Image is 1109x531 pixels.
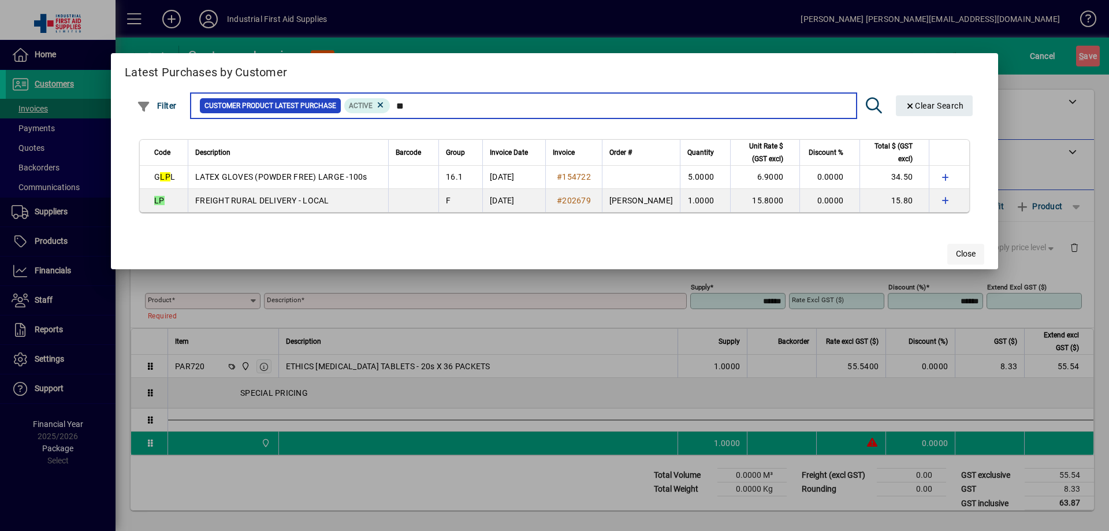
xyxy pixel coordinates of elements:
[680,189,730,212] td: 1.0000
[111,53,998,87] h2: Latest Purchases by Customer
[446,172,463,181] span: 16.1
[553,194,595,207] a: #202679
[730,166,799,189] td: 6.9000
[396,146,431,159] div: Barcode
[154,146,181,159] div: Code
[446,196,451,205] span: F
[562,172,591,181] span: 154722
[195,146,230,159] span: Description
[562,196,591,205] span: 202679
[867,140,913,165] span: Total $ (GST excl)
[602,189,680,212] td: [PERSON_NAME]
[154,146,170,159] span: Code
[687,146,714,159] span: Quantity
[154,196,165,205] em: LP
[557,196,562,205] span: #
[195,146,381,159] div: Description
[396,146,421,159] span: Barcode
[349,102,373,110] span: Active
[609,146,673,159] div: Order #
[799,166,859,189] td: 0.0000
[446,146,465,159] span: Group
[730,189,799,212] td: 15.8000
[859,166,929,189] td: 34.50
[482,166,545,189] td: [DATE]
[896,95,973,116] button: Clear
[195,172,367,181] span: LATEX GLOVES (POWDER FREE) LARGE -100s
[738,140,783,165] span: Unit Rate $ (GST excl)
[867,140,923,165] div: Total $ (GST excl)
[680,166,730,189] td: 5.0000
[553,146,575,159] span: Invoice
[490,146,528,159] span: Invoice Date
[609,146,632,159] span: Order #
[799,189,859,212] td: 0.0000
[154,172,175,181] span: G L
[553,170,595,183] a: #154722
[553,146,595,159] div: Invoice
[482,189,545,212] td: [DATE]
[195,196,329,205] span: FREIGHT RURAL DELIVERY - LOCAL
[134,95,180,116] button: Filter
[809,146,843,159] span: Discount %
[738,140,794,165] div: Unit Rate $ (GST excl)
[490,146,538,159] div: Invoice Date
[204,100,336,112] span: Customer Product Latest Purchase
[446,146,475,159] div: Group
[859,189,929,212] td: 15.80
[956,248,976,260] span: Close
[905,101,964,110] span: Clear Search
[137,101,177,110] span: Filter
[947,244,984,265] button: Close
[687,146,724,159] div: Quantity
[807,146,854,159] div: Discount %
[557,172,562,181] span: #
[344,98,390,113] mat-chip: Product Activation Status: Active
[160,172,170,181] em: LP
